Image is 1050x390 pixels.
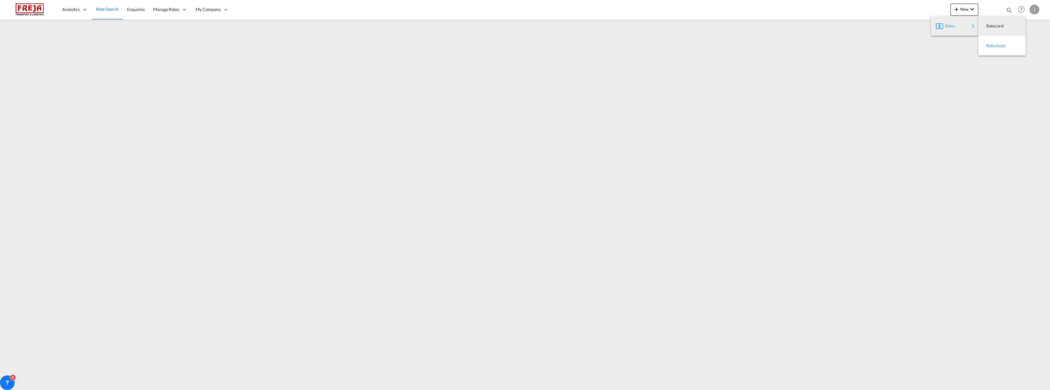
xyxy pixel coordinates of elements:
[986,40,993,52] span: Ratesheet
[986,20,993,32] span: Ratecard
[983,18,1021,34] div: Ratecard
[969,23,977,30] md-icon: icon-chevron-right
[945,20,952,32] span: Rates
[983,38,1021,53] div: Ratesheet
